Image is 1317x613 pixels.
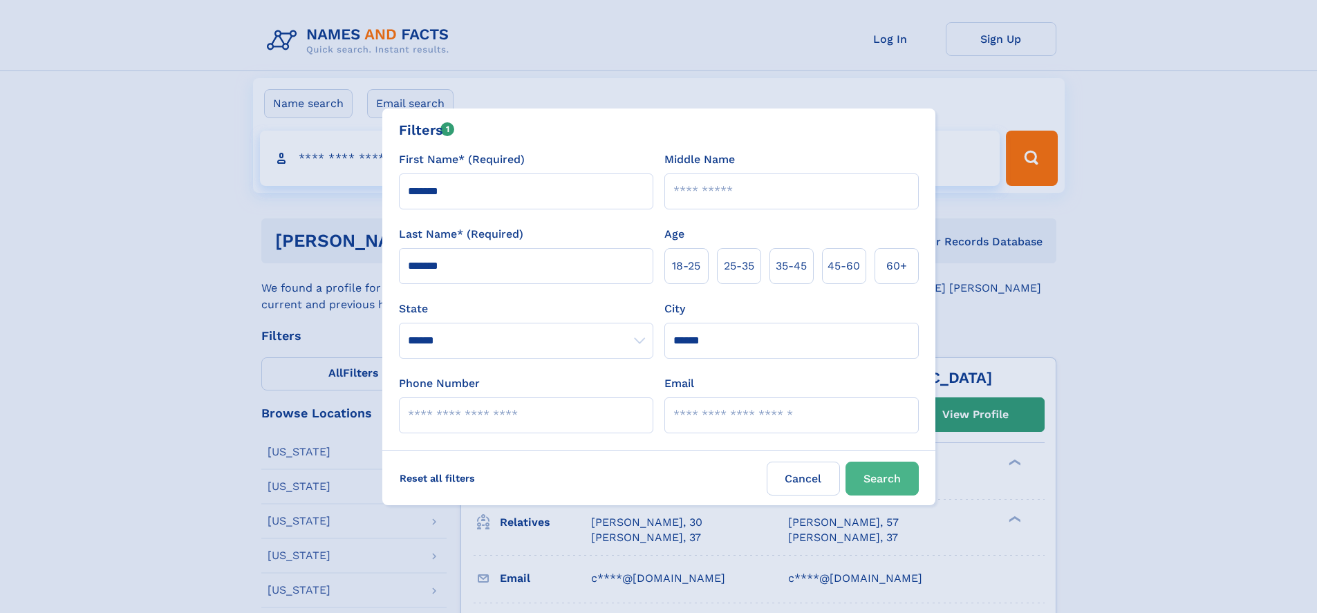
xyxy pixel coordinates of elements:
[399,375,480,392] label: Phone Number
[828,258,860,274] span: 45‑60
[672,258,700,274] span: 18‑25
[399,226,523,243] label: Last Name* (Required)
[767,462,840,496] label: Cancel
[391,462,484,495] label: Reset all filters
[664,375,694,392] label: Email
[664,301,685,317] label: City
[664,151,735,168] label: Middle Name
[399,301,653,317] label: State
[776,258,807,274] span: 35‑45
[724,258,754,274] span: 25‑35
[846,462,919,496] button: Search
[886,258,907,274] span: 60+
[399,120,455,140] div: Filters
[664,226,684,243] label: Age
[399,151,525,168] label: First Name* (Required)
